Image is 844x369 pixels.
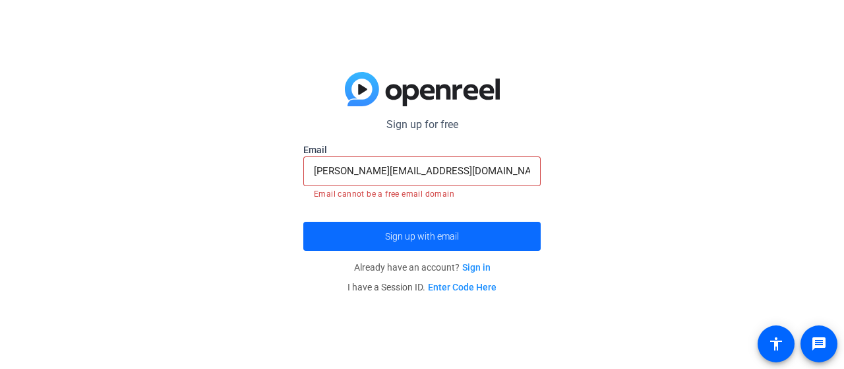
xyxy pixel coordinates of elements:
[347,282,497,292] span: I have a Session ID.
[303,143,541,156] label: Email
[303,117,541,133] p: Sign up for free
[768,336,784,352] mat-icon: accessibility
[811,336,827,352] mat-icon: message
[314,163,530,179] input: Enter Email Address
[462,262,491,273] a: Sign in
[354,262,491,273] span: Already have an account?
[314,186,530,201] mat-error: Email cannot be a free email domain
[345,72,500,106] img: blue-gradient.svg
[428,282,497,292] a: Enter Code Here
[303,222,541,251] button: Sign up with email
